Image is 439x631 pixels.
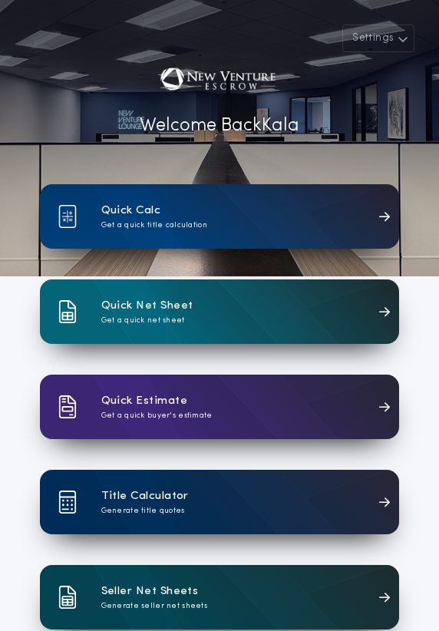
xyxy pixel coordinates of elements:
img: account-logo [149,58,290,104]
button: Settings [342,25,414,52]
h1: Quick Calc [101,202,161,220]
h1: Title Calculator [101,487,189,505]
img: card icon [58,205,77,228]
img: card icon [58,586,77,609]
a: card iconSeller Net SheetsGenerate seller net sheets [40,565,399,629]
p: Get a quick buyer's estimate [101,410,213,421]
h1: Quick Net Sheet [101,297,193,315]
a: card iconTitle CalculatorGenerate title quotes [40,470,399,534]
p: Welcome Back Kala [140,112,299,140]
h1: Quick Estimate [101,392,188,410]
img: card icon [58,300,77,323]
p: Get a quick net sheet [101,315,185,326]
img: card icon [58,395,77,418]
img: card icon [58,491,77,514]
a: card iconQuick Net SheetGet a quick net sheet [40,279,399,344]
p: Get a quick title calculation [101,220,207,231]
a: card iconQuick CalcGet a quick title calculation [40,184,399,249]
p: Generate seller net sheets [101,600,208,612]
p: Generate title quotes [101,505,185,517]
h1: Seller Net Sheets [101,583,199,600]
a: card iconQuick EstimateGet a quick buyer's estimate [40,375,399,439]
